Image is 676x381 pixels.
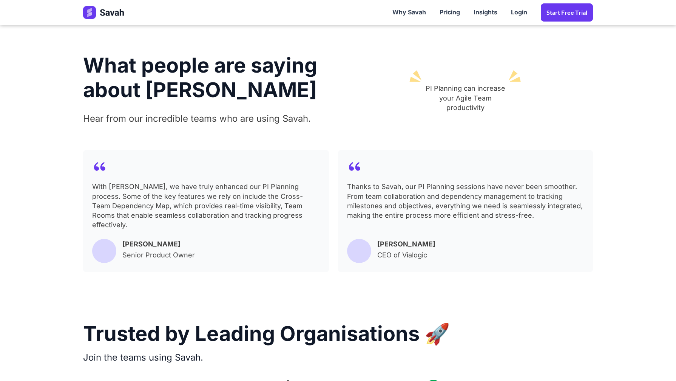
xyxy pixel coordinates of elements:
label: [PERSON_NAME] [122,239,181,250]
div: PI Planning can increase your Agile Team productivity [420,84,511,112]
a: Why Savah [386,1,433,24]
div: Hear from our incredible teams who are using Savah. [83,102,311,126]
a: Start Free trial [541,3,593,22]
h1: Trusted by Leading Organisations 🚀 [83,317,450,350]
h1: What people are saying about [PERSON_NAME] [83,53,329,102]
div: With [PERSON_NAME], we have truly enhanced our PI Planning process. Some of the key features we r... [92,182,320,231]
label: [PERSON_NAME] [377,239,435,250]
iframe: Chat Widget [638,345,676,381]
div: Thanks to Savah, our PI Planning sessions have never been smoother. From team collaboration and d... [347,182,584,231]
a: Insights [467,1,504,24]
a: Pricing [433,1,467,24]
label: CEO of Vialogic [377,250,427,261]
a: Login [504,1,534,24]
label: Senior Product Owner [122,250,195,261]
div: Join the teams using Savah. [83,350,203,365]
